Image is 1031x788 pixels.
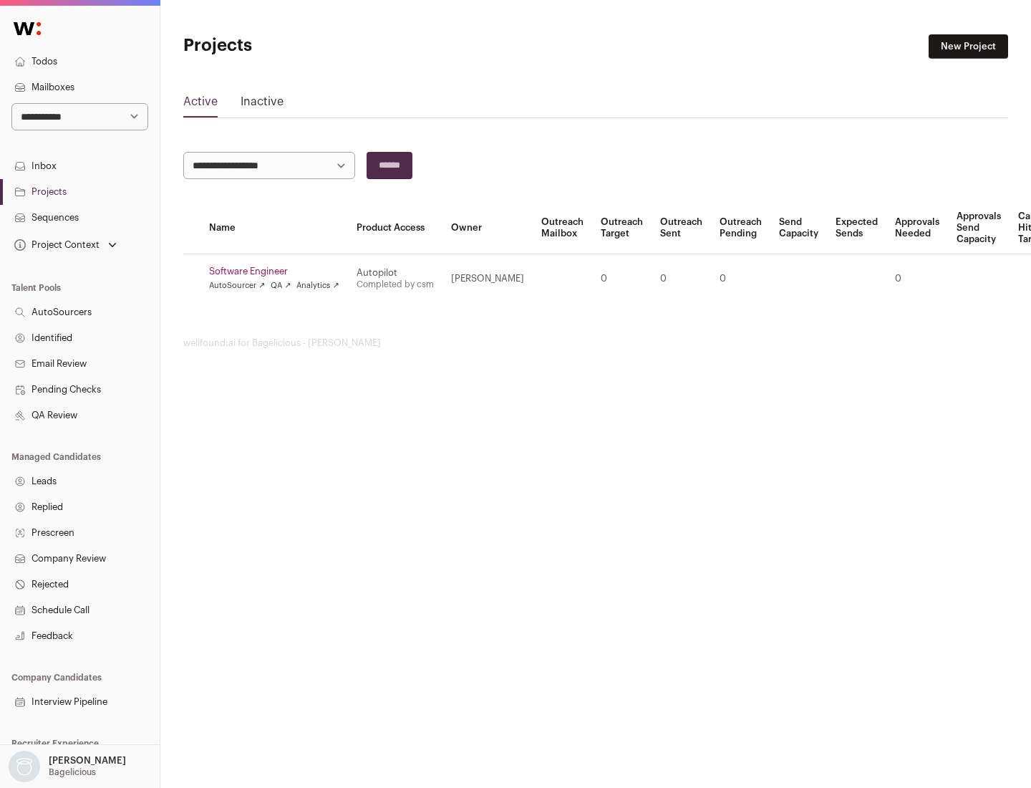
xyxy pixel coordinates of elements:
[348,202,442,254] th: Product Access
[592,254,652,304] td: 0
[711,254,770,304] td: 0
[183,34,458,57] h1: Projects
[948,202,1010,254] th: Approvals Send Capacity
[49,767,96,778] p: Bagelicious
[442,202,533,254] th: Owner
[886,254,948,304] td: 0
[9,751,40,782] img: nopic.png
[6,751,129,782] button: Open dropdown
[711,202,770,254] th: Outreach Pending
[49,755,126,767] p: [PERSON_NAME]
[442,254,533,304] td: [PERSON_NAME]
[929,34,1008,59] a: New Project
[183,93,218,116] a: Active
[6,14,49,43] img: Wellfound
[241,93,284,116] a: Inactive
[209,280,265,292] a: AutoSourcer ↗
[200,202,348,254] th: Name
[357,267,434,279] div: Autopilot
[770,202,827,254] th: Send Capacity
[652,254,711,304] td: 0
[886,202,948,254] th: Approvals Needed
[592,202,652,254] th: Outreach Target
[827,202,886,254] th: Expected Sends
[271,280,291,292] a: QA ↗
[11,235,120,255] button: Open dropdown
[533,202,592,254] th: Outreach Mailbox
[296,280,339,292] a: Analytics ↗
[11,239,100,251] div: Project Context
[209,266,339,277] a: Software Engineer
[652,202,711,254] th: Outreach Sent
[183,337,1008,349] footer: wellfound:ai for Bagelicious - [PERSON_NAME]
[357,280,434,289] a: Completed by csm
